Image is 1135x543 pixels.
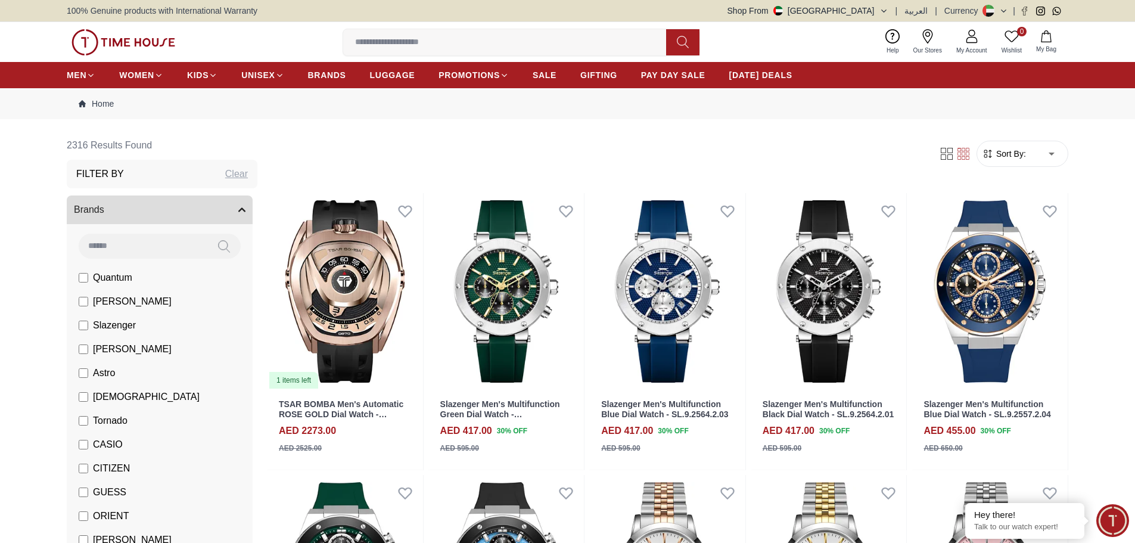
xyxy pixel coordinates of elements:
a: Instagram [1036,7,1045,15]
span: | [1013,5,1015,17]
a: Slazenger Men's Multifunction Blue Dial Watch - SL.9.2557.2.04 [923,399,1050,419]
div: AED 650.00 [923,443,962,454]
div: AED 2525.00 [279,443,322,454]
span: Quantum [93,271,132,285]
h4: AED 417.00 [763,424,814,438]
a: PAY DAY SALE [641,64,705,86]
a: UNISEX [241,64,284,86]
span: CITIZEN [93,461,130,476]
span: PAY DAY SALE [641,69,705,81]
a: PROMOTIONS [439,64,509,86]
span: 30 % OFF [819,426,850,436]
span: PROMOTIONS [439,69,500,81]
span: Brands [74,203,104,217]
span: 30 % OFF [497,426,527,436]
a: TSAR BOMBA Men's Automatic ROSE GOLD Dial Watch - TB8213ASET-07 [279,399,403,429]
span: Wishlist [997,46,1027,55]
div: Hey there! [974,509,1075,521]
img: Slazenger Men's Multifunction Black Dial Watch - SL.9.2564.2.01 [751,193,907,390]
div: 1 items left [269,372,318,389]
button: Brands [67,196,253,224]
a: 0Wishlist [994,27,1029,57]
span: 30 % OFF [658,426,688,436]
span: My Account [951,46,992,55]
a: Slazenger Men's Multifunction Blue Dial Watch - SL.9.2564.2.03 [601,399,728,419]
a: Our Stores [906,27,949,57]
img: ... [71,29,175,55]
div: AED 595.00 [763,443,801,454]
a: BRANDS [308,64,346,86]
span: UNISEX [241,69,275,81]
span: MEN [67,69,86,81]
a: Slazenger Men's Multifunction Green Dial Watch - SL.9.2564.2.05 [440,399,560,429]
input: Astro [79,368,88,378]
div: AED 595.00 [440,443,479,454]
div: AED 595.00 [601,443,640,454]
a: Slazenger Men's Multifunction Black Dial Watch - SL.9.2564.2.01 [763,399,894,419]
nav: Breadcrumb [67,88,1068,119]
span: Help [882,46,904,55]
span: LUGGAGE [370,69,415,81]
input: Slazenger [79,321,88,330]
span: [DATE] DEALS [729,69,792,81]
button: العربية [904,5,928,17]
span: 30 % OFF [981,426,1011,436]
span: | [935,5,937,17]
div: Chat Widget [1096,504,1129,537]
button: My Bag [1029,28,1064,56]
span: ORIENT [93,509,129,523]
span: Tornado [93,414,128,428]
span: Our Stores [909,46,947,55]
span: Slazenger [93,318,136,333]
span: [DEMOGRAPHIC_DATA] [93,390,200,404]
img: TSAR BOMBA Men's Automatic ROSE GOLD Dial Watch - TB8213ASET-07 [267,193,423,390]
span: [PERSON_NAME] [93,294,172,309]
h4: AED 417.00 [601,424,653,438]
span: BRANDS [308,69,346,81]
span: WOMEN [119,69,154,81]
div: Currency [944,5,983,17]
span: 100% Genuine products with International Warranty [67,5,257,17]
input: Tornado [79,416,88,426]
input: ORIENT [79,511,88,521]
div: Clear [225,167,248,181]
span: SALE [533,69,556,81]
a: Help [879,27,906,57]
a: Home [79,98,114,110]
span: [PERSON_NAME] [93,342,172,356]
a: SALE [533,64,556,86]
button: Shop From[GEOGRAPHIC_DATA] [727,5,888,17]
a: KIDS [187,64,217,86]
input: Quantum [79,273,88,283]
img: United Arab Emirates [773,6,783,15]
img: Slazenger Men's Multifunction Green Dial Watch - SL.9.2564.2.05 [428,193,584,390]
a: Facebook [1020,7,1029,15]
input: CASIO [79,440,88,449]
span: Sort By: [994,148,1026,160]
span: Astro [93,366,115,380]
span: KIDS [187,69,209,81]
h4: AED 2273.00 [279,424,336,438]
a: Whatsapp [1052,7,1061,15]
input: CITIZEN [79,464,88,473]
a: WOMEN [119,64,163,86]
span: My Bag [1031,45,1061,54]
a: LUGGAGE [370,64,415,86]
h6: 2316 Results Found [67,131,257,160]
span: GUESS [93,485,126,499]
input: [PERSON_NAME] [79,297,88,306]
h4: AED 417.00 [440,424,492,438]
a: [DATE] DEALS [729,64,792,86]
a: TSAR BOMBA Men's Automatic ROSE GOLD Dial Watch - TB8213ASET-071 items left [267,193,423,390]
a: GIFTING [580,64,617,86]
input: [DEMOGRAPHIC_DATA] [79,392,88,402]
input: [PERSON_NAME] [79,345,88,354]
span: 0 [1017,27,1027,36]
button: Sort By: [982,148,1026,160]
a: Slazenger Men's Multifunction Blue Dial Watch - SL.9.2564.2.03 [589,193,745,390]
span: CASIO [93,437,123,452]
a: Slazenger Men's Multifunction Blue Dial Watch - SL.9.2557.2.04 [912,193,1068,390]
